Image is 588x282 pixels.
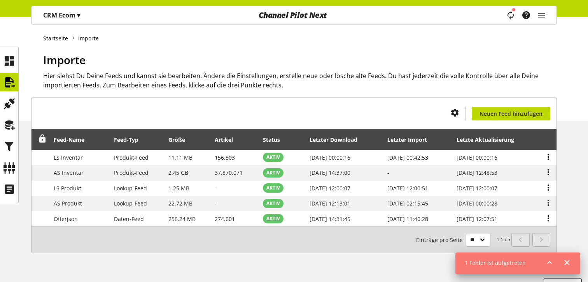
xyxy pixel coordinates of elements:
span: [DATE] 14:37:00 [310,169,350,176]
span: 22.72 MB [168,200,192,207]
div: Entsperren, um Zeilen neu anzuordnen [36,135,47,144]
span: LS Produkt [54,185,81,192]
div: Status [263,136,288,144]
span: ▾ [77,11,80,19]
span: [DATE] 00:00:16 [457,154,497,161]
span: [DATE] 00:00:28 [457,200,497,207]
h2: Hier siehst Du Deine Feeds und kannst sie bearbeiten. Ändere die Einstellungen, erstelle neue ode... [43,71,557,90]
span: [DATE] 00:42:53 [387,154,428,161]
span: AKTIV [266,200,280,207]
span: Produkt-Feed [114,169,149,176]
span: [DATE] 12:00:07 [457,185,497,192]
a: Startseite [43,34,72,42]
span: 156.803 [215,154,235,161]
span: - [387,169,389,176]
span: Offerjson [54,215,78,223]
span: [DATE] 12:00:07 [310,185,350,192]
span: [DATE] 12:07:51 [457,215,497,223]
div: Größe [168,136,193,144]
span: AS Produkt [54,200,82,207]
span: [DATE] 14:31:45 [310,215,350,223]
small: 1-5 / 5 [416,233,510,247]
span: [DATE] 02:15:45 [387,200,428,207]
span: 1 Fehler ist aufgetreten [465,259,526,266]
p: CRM Ecom [43,10,80,20]
span: AKTIV [266,185,280,191]
span: - [215,200,217,207]
div: Artikel [215,136,241,144]
span: [DATE] 12:48:53 [457,169,497,176]
nav: main navigation [31,6,557,24]
span: Importe [43,52,86,67]
span: Produkt-Feed [114,154,149,161]
span: AS Inventar [54,169,84,176]
span: [DATE] 12:00:51 [387,185,428,192]
span: [DATE] 00:00:16 [310,154,350,161]
span: Einträge pro Seite [416,236,466,244]
span: Neuen Feed hinzufügen [479,110,542,118]
span: 1.25 MB [168,185,189,192]
span: AKTIV [266,169,280,176]
span: [DATE] 12:13:01 [310,200,350,207]
span: AKTIV [266,215,280,222]
span: Daten-Feed [114,215,144,223]
div: Letzter Download [310,136,365,144]
span: - [215,185,217,192]
div: Feed-Name [54,136,92,144]
div: Letzter Import [387,136,435,144]
span: [DATE] 11:40:28 [387,215,428,223]
span: Entsperren, um Zeilen neu anzuordnen [38,135,47,143]
div: Feed-Typ [114,136,146,144]
span: 256.24 MB [168,215,196,223]
span: 274.601 [215,215,235,223]
span: 2.45 GB [168,169,188,176]
span: AKTIV [266,154,280,161]
span: Lookup-Feed [114,185,147,192]
span: Lookup-Feed [114,200,147,207]
div: Letzte Aktualisierung [457,136,522,144]
span: 37.870.071 [215,169,243,176]
span: 11.11 MB [168,154,192,161]
span: LS Inventar [54,154,83,161]
a: Neuen Feed hinzufügen [472,107,550,120]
